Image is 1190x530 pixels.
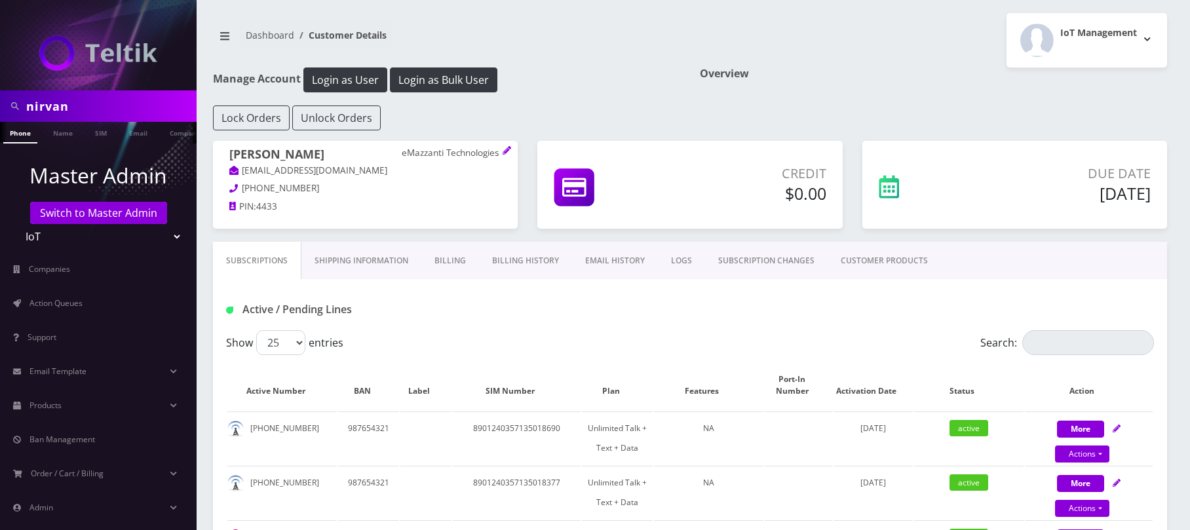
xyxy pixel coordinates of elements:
th: Label: activate to sort column ascending [400,360,451,410]
span: Order / Cart / Billing [31,468,104,479]
p: Credit [676,164,826,183]
td: 987654321 [338,466,399,519]
h1: [PERSON_NAME] [229,147,501,164]
a: Email [123,122,154,142]
span: 4433 [256,200,277,212]
a: Name [47,122,79,142]
a: [EMAIL_ADDRESS][DOMAIN_NAME] [229,164,387,178]
span: active [950,474,988,491]
th: Action: activate to sort column ascending [1025,360,1153,410]
a: SIM [88,122,113,142]
a: LOGS [658,242,705,280]
span: [DATE] [860,477,886,488]
button: Lock Orders [213,105,290,130]
span: [DATE] [860,423,886,434]
h5: [DATE] [976,183,1151,203]
span: Admin [29,502,53,513]
span: Support [28,331,56,343]
a: Billing [421,242,479,280]
td: 987654321 [338,411,399,464]
span: Products [29,400,62,411]
h1: Active / Pending Lines [226,303,522,316]
a: PIN: [229,200,256,214]
th: BAN: activate to sort column ascending [338,360,399,410]
span: Email Template [29,366,86,377]
h1: Overview [700,67,1167,80]
span: Action Queues [29,297,83,309]
a: Login as User [301,71,390,86]
a: Switch to Master Admin [30,202,167,224]
a: Login as Bulk User [390,71,497,86]
td: 8901240357135018690 [453,411,581,464]
img: Active / Pending Lines [226,307,233,314]
th: SIM Number: activate to sort column ascending [453,360,581,410]
th: Features: activate to sort column ascending [654,360,763,410]
h2: IoT Management [1060,28,1137,39]
img: default.png [227,421,244,437]
img: IoT [39,35,157,71]
li: Customer Details [294,28,387,42]
td: NA [654,466,763,519]
a: CUSTOMER PRODUCTS [828,242,941,280]
a: Phone [3,122,37,143]
td: 8901240357135018377 [453,466,581,519]
td: [PHONE_NUMBER] [227,411,337,464]
th: Plan: activate to sort column ascending [582,360,652,410]
span: Companies [29,263,70,274]
button: Login as User [303,67,387,92]
button: Login as Bulk User [390,67,497,92]
th: Activation Date: activate to sort column ascending [834,360,913,410]
label: Search: [980,330,1154,355]
td: [PHONE_NUMBER] [227,466,337,519]
label: Show entries [226,330,343,355]
p: Due Date [976,164,1151,183]
button: More [1057,421,1104,438]
nav: breadcrumb [213,22,680,59]
img: default.png [227,475,244,491]
td: Unlimited Talk + Text + Data [582,411,652,464]
input: Search: [1022,330,1154,355]
a: Shipping Information [301,242,421,280]
span: active [950,420,988,436]
a: SUBSCRIPTION CHANGES [705,242,828,280]
button: More [1057,475,1104,492]
a: Actions [1055,500,1109,517]
a: Subscriptions [213,242,301,280]
th: Port-In Number: activate to sort column ascending [765,360,832,410]
td: Unlimited Talk + Text + Data [582,466,652,519]
a: EMAIL HISTORY [572,242,658,280]
select: Showentries [256,330,305,355]
button: IoT Management [1007,13,1167,67]
a: Dashboard [246,29,294,41]
span: Ban Management [29,434,95,445]
button: Unlock Orders [292,105,381,130]
a: Actions [1055,445,1109,463]
a: Billing History [479,242,572,280]
h5: $0.00 [676,183,826,203]
td: NA [654,411,763,464]
p: eMazzanti Technologies [402,147,501,159]
a: Company [163,122,207,142]
th: Status: activate to sort column ascending [914,360,1024,410]
span: [PHONE_NUMBER] [242,182,319,194]
h1: Manage Account [213,67,680,92]
input: Search in Company [26,94,193,119]
th: Active Number: activate to sort column ascending [227,360,337,410]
